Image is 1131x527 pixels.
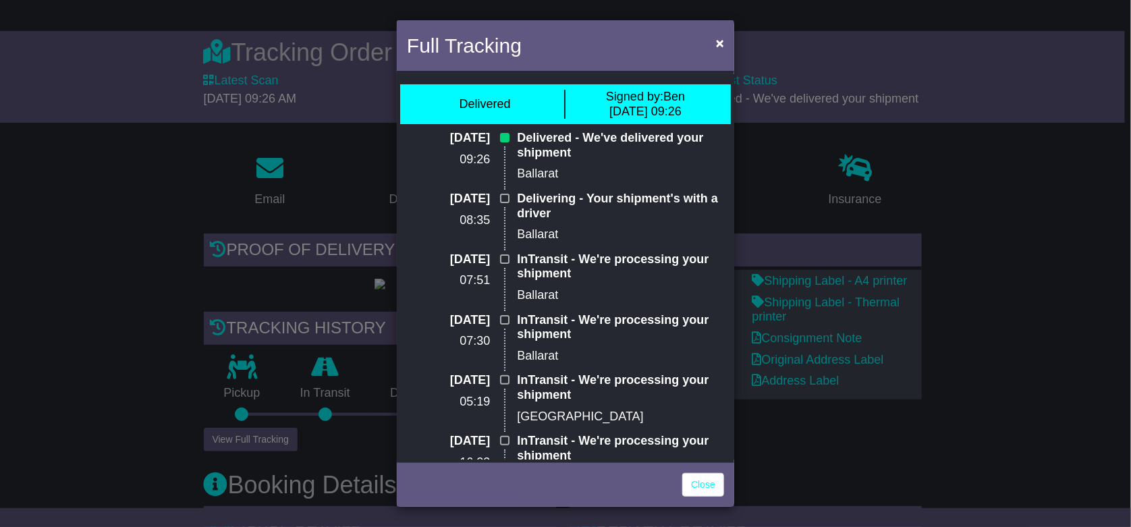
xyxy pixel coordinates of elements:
[407,152,490,167] p: 09:26
[407,313,490,328] p: [DATE]
[407,192,490,206] p: [DATE]
[407,334,490,349] p: 07:30
[407,273,490,288] p: 07:51
[682,473,724,497] a: Close
[709,29,731,57] button: Close
[407,455,490,470] p: 16:23
[517,167,724,182] p: Ballarat
[407,213,490,228] p: 08:35
[517,410,724,424] p: [GEOGRAPHIC_DATA]
[459,97,510,112] div: Delivered
[517,131,724,160] p: Delivered - We've delivered your shipment
[407,252,490,267] p: [DATE]
[517,252,724,281] p: InTransit - We're processing your shipment
[517,313,724,342] p: InTransit - We're processing your shipment
[716,35,724,51] span: ×
[407,395,490,410] p: 05:19
[407,131,490,146] p: [DATE]
[606,90,685,119] div: Ben [DATE] 09:26
[517,434,724,463] p: InTransit - We're processing your shipment
[407,373,490,388] p: [DATE]
[517,192,724,221] p: Delivering - Your shipment's with a driver
[517,227,724,242] p: Ballarat
[407,434,490,449] p: [DATE]
[517,349,724,364] p: Ballarat
[407,30,522,61] h4: Full Tracking
[517,288,724,303] p: Ballarat
[517,373,724,402] p: InTransit - We're processing your shipment
[606,90,663,103] span: Signed by:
